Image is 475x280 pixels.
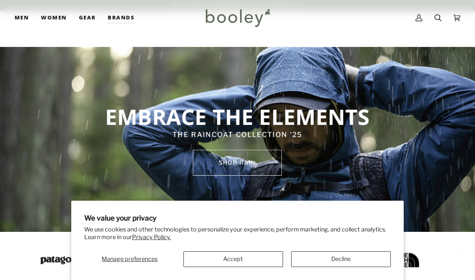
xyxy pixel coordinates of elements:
span: Gear [79,14,96,22]
button: Accept [183,251,283,267]
span: Manage preferences [102,255,158,263]
a: Privacy Policy. [132,233,171,241]
button: Manage preferences [84,251,175,267]
p: EMBRACE THE ELEMENTS [102,103,372,130]
p: We use cookies and other technologies to personalize your experience, perform marketing, and coll... [84,226,391,241]
p: THE RAINCOAT COLLECTION '25 [102,130,372,140]
img: Booley [202,6,273,30]
span: Men [15,14,29,22]
h2: We value your privacy [84,214,391,222]
button: Decline [291,251,391,267]
span: Brands [108,14,134,22]
span: Women [41,14,66,22]
a: SHOP rain [193,150,282,176]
